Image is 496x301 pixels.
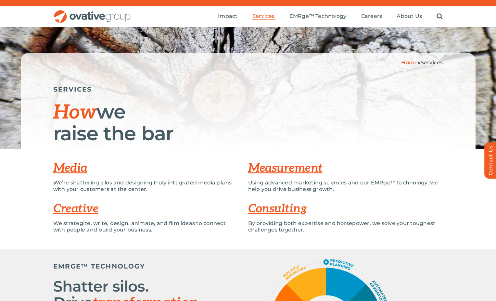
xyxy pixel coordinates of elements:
p: We’re shattering silos and designing truly integrated media plans with your customers at the center. [53,180,238,193]
p: By providing both expertise and horsepower, we solve your toughest challenges together. [248,220,443,233]
a: Impact [218,13,237,20]
a: About Us [397,13,422,20]
a: Search [437,13,443,20]
h5: SERVICES [53,85,443,93]
a: OG_Full_horizontal_RGB [53,9,131,16]
span: How [53,101,96,124]
a: Home [401,59,418,66]
a: Media [53,161,87,175]
span: Impact [218,13,237,19]
p: We strategize, write, design, animate, and film ideas to connect with people and build your busin... [53,220,238,233]
a: EMRge™ Technology [289,13,347,20]
span: EMRge™ Technology [289,13,347,19]
a: Measurement [248,161,323,175]
span: Services [421,59,443,66]
a: Consulting [248,202,307,216]
a: Careers [361,13,382,20]
a: Services [252,13,275,20]
span: About Us [397,13,422,19]
span: Services [252,13,275,19]
p: Using advanced marketing sciences and our EMRge™ technology, we help you drive business growth. [248,180,443,193]
nav: Menu [218,6,443,27]
h5: EMRGE™ TECHNOLOGY [53,262,209,270]
span: » [401,59,443,66]
h1: we raise the bar [53,101,443,144]
a: Creative [53,202,99,216]
span: Careers [361,13,382,19]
